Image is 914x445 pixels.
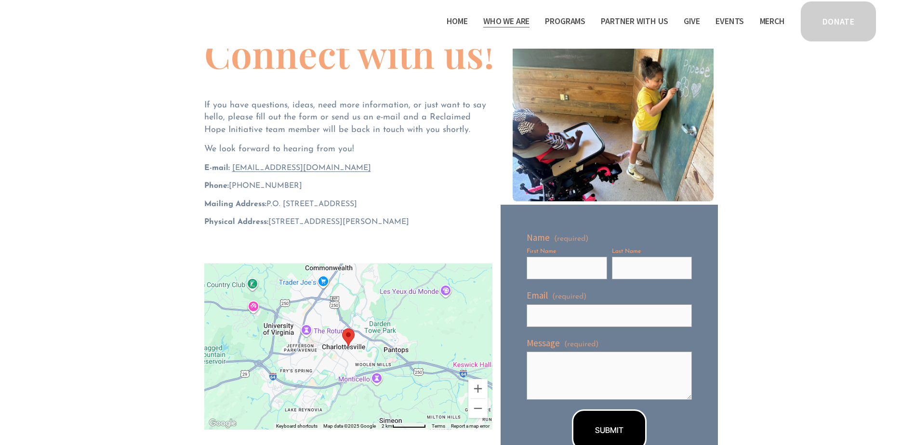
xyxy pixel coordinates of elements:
h1: Connect with us! [204,35,494,72]
a: Report a map error [451,423,490,429]
span: ‪[PHONE_NUMBER]‬ [204,182,302,190]
span: Message [527,337,560,350]
div: Last Name [612,248,692,257]
span: SUBMIT [595,425,623,435]
button: Keyboard shortcuts [276,423,318,430]
span: Who We Are [483,14,530,28]
span: [STREET_ADDRESS][PERSON_NAME] [204,218,409,226]
span: Programs [545,14,585,28]
span: Email [527,289,548,302]
a: Home [447,13,468,29]
span: (required) [564,339,598,350]
strong: Mailing Address: [204,200,266,208]
a: Merch [760,13,785,29]
span: We look forward to hearing from you! [204,145,354,154]
a: folder dropdown [601,13,668,29]
strong: Physical Address: [204,218,268,226]
a: [EMAIL_ADDRESS][DOMAIN_NAME] [232,164,371,172]
a: Give [684,13,700,29]
span: (required) [552,291,586,302]
span: Partner With Us [601,14,668,28]
button: Map Scale: 2 km per 66 pixels [379,423,429,430]
a: Open this area in Google Maps (opens a new window) [207,417,238,430]
button: Zoom out [468,399,488,418]
span: (required) [554,235,588,243]
strong: Phone: [204,182,229,190]
a: folder dropdown [483,13,530,29]
img: Google [207,417,238,430]
span: Name [527,231,550,244]
span: P.O. [STREET_ADDRESS] [204,200,357,208]
strong: E-mail: [204,164,230,172]
span: If you have questions, ideas, need more information, or just want to say hello, please fill out t... [204,101,489,134]
a: Terms [432,423,445,429]
button: Zoom in [468,379,488,398]
span: 2 km [382,423,392,429]
span: Map data ©2025 Google [323,423,376,429]
a: folder dropdown [545,13,585,29]
div: First Name [527,248,607,257]
div: RHI Headquarters 911 East Jefferson Street Charlottesville, VA, 22902, United States [342,328,355,346]
a: Events [715,13,744,29]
